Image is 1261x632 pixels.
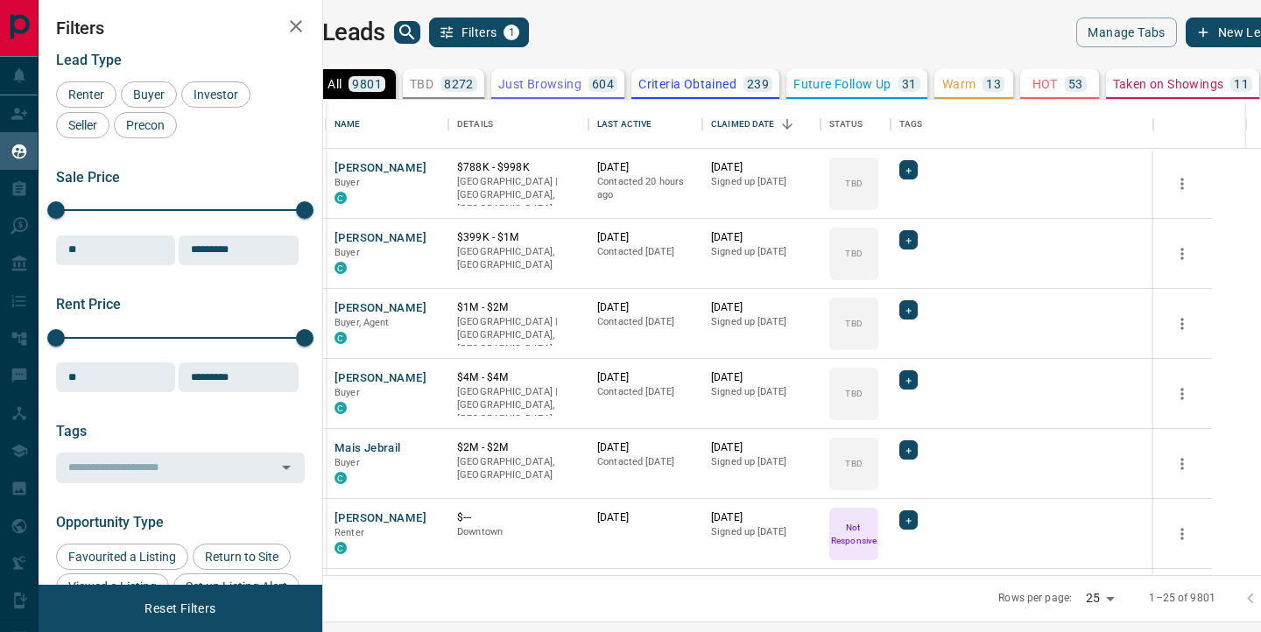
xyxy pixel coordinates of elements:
[845,177,862,190] p: TBD
[597,160,694,175] p: [DATE]
[335,387,360,398] span: Buyer
[335,510,426,527] button: [PERSON_NAME]
[597,230,694,245] p: [DATE]
[638,78,736,90] p: Criteria Obtained
[62,88,110,102] span: Renter
[335,457,360,468] span: Buyer
[829,100,863,149] div: Status
[457,175,580,216] p: [GEOGRAPHIC_DATA] | [GEOGRAPHIC_DATA], [GEOGRAPHIC_DATA]
[905,441,912,459] span: +
[448,100,588,149] div: Details
[199,550,285,564] span: Return to Site
[986,78,1001,90] p: 13
[702,100,821,149] div: Claimed Date
[793,78,891,90] p: Future Follow Up
[711,440,812,455] p: [DATE]
[711,370,812,385] p: [DATE]
[56,423,87,439] span: Tags
[711,385,812,399] p: Signed up [DATE]
[845,457,862,470] p: TBD
[56,169,120,186] span: Sale Price
[899,100,923,149] div: Tags
[335,177,360,188] span: Buyer
[457,160,580,175] p: $788K - $998K
[120,118,171,132] span: Precon
[711,300,812,315] p: [DATE]
[335,440,401,457] button: Mais Jebrail
[597,455,694,469] p: Contacted [DATE]
[429,18,530,47] button: Filters1
[173,573,299,600] div: Set up Listing Alert
[335,300,426,317] button: [PERSON_NAME]
[457,455,580,482] p: [GEOGRAPHIC_DATA], [GEOGRAPHIC_DATA]
[899,230,918,249] div: +
[187,88,244,102] span: Investor
[775,112,800,137] button: Sort
[56,81,116,108] div: Renter
[335,100,361,149] div: Name
[1234,78,1249,90] p: 11
[335,402,347,414] div: condos.ca
[114,112,177,138] div: Precon
[597,440,694,455] p: [DATE]
[1076,18,1176,47] button: Manage Tabs
[831,521,877,547] p: Not Responsive
[597,175,694,202] p: Contacted 20 hours ago
[180,579,293,593] span: Set up Listing Alert
[56,573,169,600] div: Viewed a Listing
[905,301,912,319] span: +
[821,100,891,149] div: Status
[62,550,182,564] span: Favourited a Listing
[1169,521,1195,547] button: more
[335,472,347,484] div: condos.ca
[335,370,426,387] button: [PERSON_NAME]
[410,78,433,90] p: TBD
[1169,381,1195,407] button: more
[597,245,694,259] p: Contacted [DATE]
[899,300,918,320] div: +
[902,78,917,90] p: 31
[335,332,347,344] div: condos.ca
[328,78,342,90] p: All
[1169,451,1195,477] button: more
[127,88,171,102] span: Buyer
[457,440,580,455] p: $2M - $2M
[711,315,812,329] p: Signed up [DATE]
[133,593,227,623] button: Reset Filters
[747,78,769,90] p: 239
[845,317,862,330] p: TBD
[326,100,448,149] div: Name
[597,385,694,399] p: Contacted [DATE]
[457,510,580,525] p: $---
[285,18,385,46] h1: My Leads
[1169,171,1195,197] button: more
[457,100,493,149] div: Details
[444,78,474,90] p: 8272
[597,315,694,329] p: Contacted [DATE]
[899,510,918,530] div: +
[1149,591,1215,606] p: 1–25 of 9801
[588,100,702,149] div: Last Active
[505,26,518,39] span: 1
[56,18,305,39] h2: Filters
[597,100,652,149] div: Last Active
[1113,78,1224,90] p: Taken on Showings
[998,591,1072,606] p: Rows per page:
[891,100,1153,149] div: Tags
[711,160,812,175] p: [DATE]
[1169,241,1195,267] button: more
[394,21,420,44] button: search button
[56,514,164,530] span: Opportunity Type
[845,387,862,400] p: TBD
[457,230,580,245] p: $399K - $1M
[845,247,862,260] p: TBD
[335,160,426,177] button: [PERSON_NAME]
[335,230,426,247] button: [PERSON_NAME]
[905,511,912,529] span: +
[274,455,299,480] button: Open
[335,262,347,274] div: condos.ca
[1079,586,1121,611] div: 25
[905,231,912,249] span: +
[335,542,347,554] div: condos.ca
[181,81,250,108] div: Investor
